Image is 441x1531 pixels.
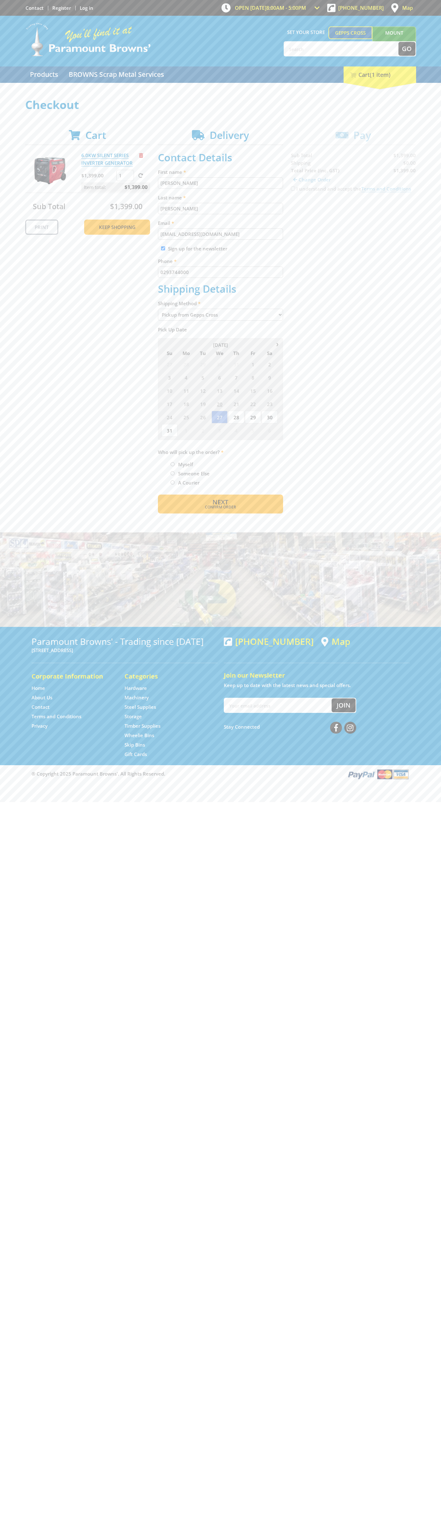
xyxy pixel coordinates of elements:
button: Go [398,42,415,56]
span: Confirm order [171,505,270,509]
span: 27 [161,358,177,370]
a: Go to the registration page [52,5,71,11]
span: 30 [262,411,278,423]
span: 21 [228,398,244,410]
label: Sign up for the newsletter [168,245,227,252]
span: OPEN [DATE] [235,4,306,11]
p: $1,399.00 [81,172,115,179]
a: View a map of Gepps Cross location [321,636,350,647]
h2: Shipping Details [158,283,283,295]
span: 18 [178,398,194,410]
span: 22 [245,398,261,410]
input: Please select who will pick up the order. [171,462,175,466]
h3: Paramount Browns' - Trading since [DATE] [32,636,218,646]
input: Please enter your telephone number. [158,267,283,278]
span: 3 [212,424,228,437]
select: Please select a shipping method. [158,309,283,321]
a: 6.0KW SILENT SERIES INVERTER GENERATOR [81,152,133,166]
span: 4 [228,424,244,437]
input: Your email address [224,698,332,712]
div: ® Copyright 2025 Paramount Browns'. All Rights Reserved. [25,768,416,780]
div: Cart [344,66,416,83]
span: We [212,349,228,357]
span: Mo [178,349,194,357]
span: 4 [178,371,194,384]
span: 23 [262,398,278,410]
span: 29 [195,358,211,370]
span: 12 [195,384,211,397]
span: Th [228,349,244,357]
button: Next Confirm order [158,495,283,513]
img: 6.0KW SILENT SERIES INVERTER GENERATOR [31,152,69,189]
h2: Contact Details [158,152,283,163]
input: Search [284,42,398,56]
a: Go to the Skip Bins page [125,742,145,748]
span: [DATE] [213,342,228,348]
span: 15 [245,384,261,397]
label: Shipping Method [158,300,283,307]
div: [PHONE_NUMBER] [224,636,314,646]
a: Remove from cart [139,152,143,158]
p: [STREET_ADDRESS] [32,646,218,654]
span: 28 [178,358,194,370]
p: Keep up to date with the latest news and special offers. [224,681,410,689]
h5: Join our Newsletter [224,671,410,680]
a: Keep Shopping [84,220,150,235]
a: Mount [PERSON_NAME] [372,26,416,50]
a: Go to the BROWNS Scrap Metal Services page [64,66,169,83]
a: Go to the Machinery page [125,694,149,701]
label: A Courier [176,477,202,488]
span: 27 [212,411,228,423]
label: Who will pick up the order? [158,448,283,456]
span: 31 [228,358,244,370]
span: 3 [161,371,177,384]
a: Go to the Terms and Conditions page [32,713,81,720]
label: Someone Else [176,468,212,479]
span: 16 [262,384,278,397]
span: $1,399.00 [125,182,148,192]
a: Go to the Hardware page [125,685,147,691]
span: 11 [178,384,194,397]
label: Pick Up Date [158,326,283,333]
span: 31 [161,424,177,437]
span: 7 [228,371,244,384]
img: Paramount Browns' [25,22,151,57]
span: 19 [195,398,211,410]
span: (1 item) [370,71,391,78]
span: Sa [262,349,278,357]
h5: Corporate Information [32,672,112,681]
span: 8 [245,371,261,384]
a: Go to the Contact page [32,704,49,710]
h5: Categories [125,672,205,681]
span: 14 [228,384,244,397]
span: 2 [262,358,278,370]
span: 8:00am - 5:00pm [266,4,306,11]
span: 25 [178,411,194,423]
span: Su [161,349,177,357]
span: 1 [178,424,194,437]
span: 6 [212,371,228,384]
label: Email [158,219,283,227]
span: Set your store [284,26,329,38]
span: 13 [212,384,228,397]
span: 2 [195,424,211,437]
img: PayPal, Mastercard, Visa accepted [347,768,410,780]
a: Print [25,220,58,235]
button: Join [332,698,356,712]
input: Please select who will pick up the order. [171,480,175,485]
a: Go to the Timber Supplies page [125,723,160,729]
label: Last name [158,194,283,201]
input: Please enter your email address. [158,228,283,240]
span: Cart [85,128,106,142]
a: Go to the About Us page [32,694,52,701]
p: Item total: [81,182,150,192]
a: Go to the Steel Supplies page [125,704,156,710]
a: Go to the Contact page [26,5,44,11]
span: 5 [195,371,211,384]
input: Please enter your last name. [158,203,283,214]
label: First name [158,168,283,176]
a: Go to the Gift Cards page [125,751,147,758]
span: 17 [161,398,177,410]
h1: Checkout [25,99,416,111]
span: 6 [262,424,278,437]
